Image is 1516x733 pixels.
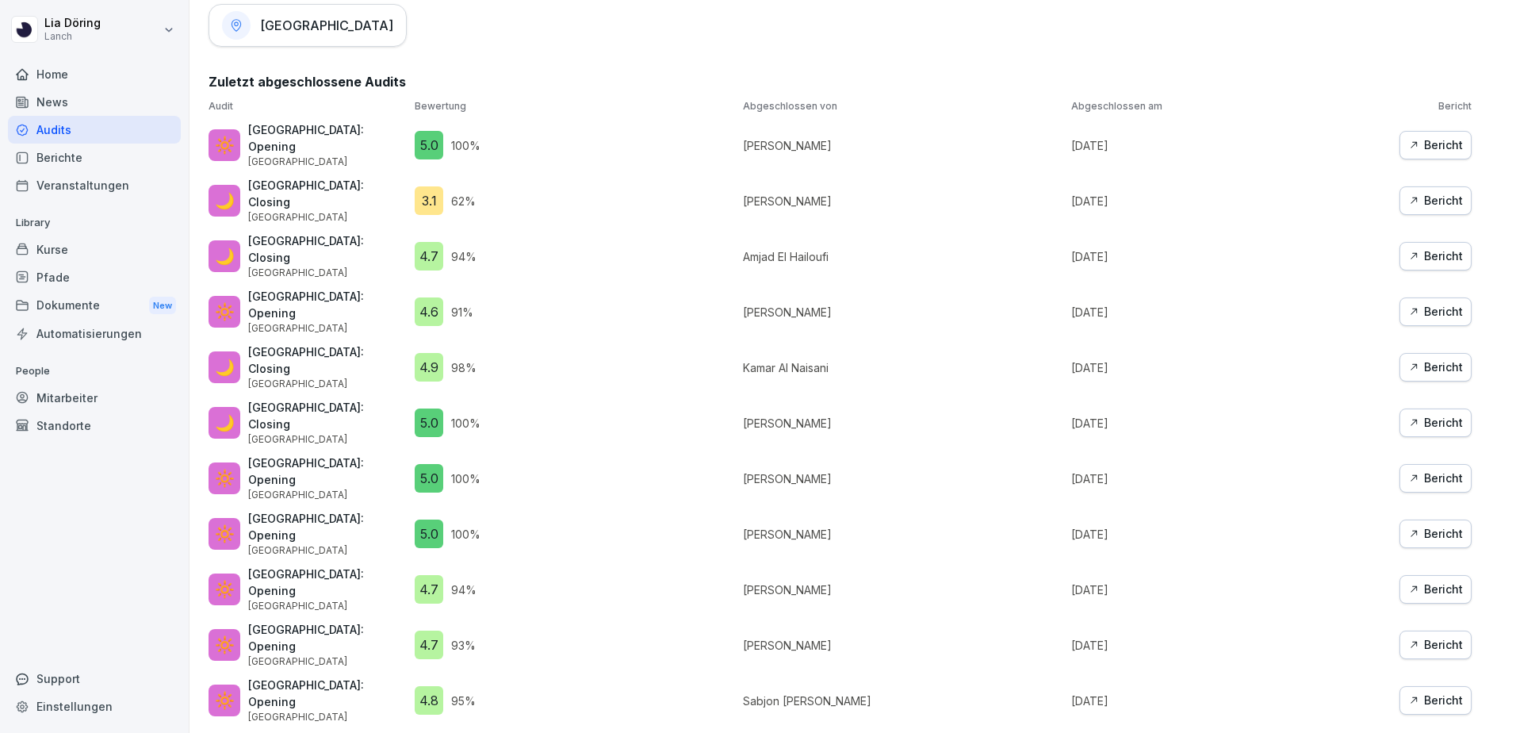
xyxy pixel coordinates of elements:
[248,710,407,724] p: [GEOGRAPHIC_DATA]
[743,193,1063,209] p: [PERSON_NAME]
[248,177,407,210] p: [GEOGRAPHIC_DATA]: Closing
[1408,636,1463,654] div: Bericht
[415,297,443,326] div: 4.6
[8,60,181,88] a: Home
[8,236,181,263] a: Kurse
[1071,470,1392,487] p: [DATE]
[1408,303,1463,320] div: Bericht
[451,415,480,432] p: 100 %
[248,432,407,447] p: [GEOGRAPHIC_DATA]
[1408,525,1463,543] div: Bericht
[8,320,181,347] a: Automatisierungen
[215,689,235,712] p: 🔆
[1408,248,1463,265] div: Bericht
[8,210,181,236] p: Library
[743,99,1063,113] p: Abgeschlossen von
[1071,193,1392,209] p: [DATE]
[248,543,407,558] p: [GEOGRAPHIC_DATA]
[1399,131,1472,159] button: Bericht
[1399,520,1472,548] a: Bericht
[215,300,235,324] p: 🔆
[215,522,235,546] p: 🔆
[248,155,407,169] p: [GEOGRAPHIC_DATA]
[248,455,407,488] p: [GEOGRAPHIC_DATA]: Opening
[451,248,477,265] p: 94 %
[8,88,181,116] a: News
[415,686,443,715] div: 4.8
[451,526,480,543] p: 100 %
[1071,99,1392,113] p: Abgeschlossen am
[451,581,477,598] p: 94 %
[248,677,407,710] p: [GEOGRAPHIC_DATA]: Opening
[1399,464,1472,493] button: Bericht
[451,637,476,654] p: 93 %
[215,633,235,657] p: 🔆
[1071,526,1392,543] p: [DATE]
[743,304,1063,320] p: [PERSON_NAME]
[415,186,443,215] div: 3.1
[8,693,181,720] a: Einstellungen
[743,137,1063,154] p: [PERSON_NAME]
[415,520,443,548] div: 5.0
[743,693,1063,709] p: Sabjon [PERSON_NAME]
[1399,686,1472,715] button: Bericht
[451,193,476,209] p: 62 %
[415,242,443,271] div: 4.7
[248,621,407,654] p: [GEOGRAPHIC_DATA]: Opening
[1071,693,1392,709] p: [DATE]
[215,411,235,435] p: 🌙
[215,578,235,601] p: 🔆
[8,359,181,384] p: People
[248,399,407,432] p: [GEOGRAPHIC_DATA]: Closing
[1408,414,1463,432] div: Bericht
[1071,581,1392,598] p: [DATE]
[1408,692,1463,709] div: Bericht
[743,637,1063,654] p: [PERSON_NAME]
[1399,297,1472,326] a: Bericht
[1408,359,1463,376] div: Bericht
[248,343,407,377] p: [GEOGRAPHIC_DATA]: Closing
[44,31,101,42] p: Lanch
[451,304,473,320] p: 91 %
[215,466,235,490] p: 🔆
[8,116,181,144] a: Audits
[451,137,480,154] p: 100 %
[1408,470,1463,487] div: Bericht
[1071,415,1392,432] p: [DATE]
[248,288,407,321] p: [GEOGRAPHIC_DATA]: Opening
[1399,242,1472,271] button: Bericht
[415,409,443,437] div: 5.0
[1399,186,1472,215] button: Bericht
[8,412,181,439] a: Standorte
[743,581,1063,598] p: [PERSON_NAME]
[8,144,181,171] a: Berichte
[743,415,1063,432] p: [PERSON_NAME]
[248,210,407,225] p: [GEOGRAPHIC_DATA]
[415,575,443,604] div: 4.7
[8,665,181,693] div: Support
[1071,359,1392,376] p: [DATE]
[215,355,235,379] p: 🌙
[248,121,407,155] p: [GEOGRAPHIC_DATA]: Opening
[1399,575,1472,604] button: Bericht
[248,488,407,502] p: [GEOGRAPHIC_DATA]
[8,263,181,291] a: Pfade
[209,99,407,113] p: Audit
[743,359,1063,376] p: Kamar Al Naisani
[248,266,407,280] p: [GEOGRAPHIC_DATA]
[8,171,181,199] div: Veranstaltungen
[8,384,181,412] a: Mitarbeiter
[743,248,1063,265] p: Amjad El Hailoufi
[149,297,176,315] div: New
[1399,409,1472,437] a: Bericht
